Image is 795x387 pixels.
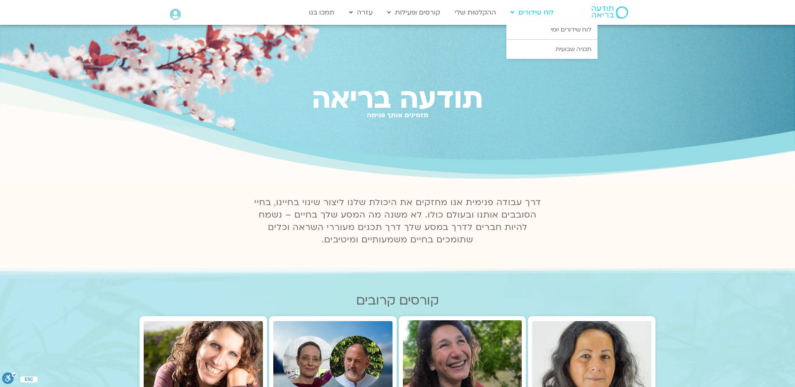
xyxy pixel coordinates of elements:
img: תודעה בריאה [592,6,628,19]
a: תמכו בנו [305,5,339,20]
a: תכניה שבועית [506,40,597,59]
h2: קורסים קרובים [140,293,655,308]
p: דרך עבודה פנימית אנו מחזקים את היכולת שלנו ליצור שינוי בחיינו, בחיי הסובבים אותנו ובעולם כולו. לא... [249,196,546,246]
a: לוח שידורים [506,5,558,20]
a: לוח שידורים יומי [506,20,597,39]
a: ההקלטות שלי [450,5,500,20]
a: קורסים ופעילות [383,5,444,20]
a: עזרה [345,5,377,20]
